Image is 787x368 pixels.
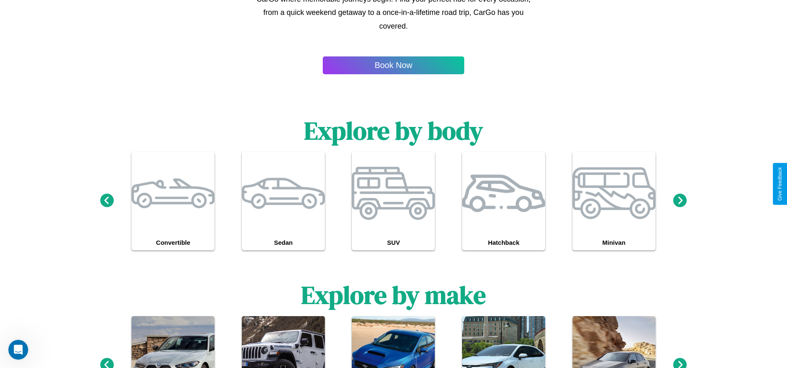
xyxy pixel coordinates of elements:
div: Give Feedback [777,167,783,201]
h4: Convertible [132,235,214,250]
h1: Explore by make [301,278,486,312]
h4: Sedan [242,235,325,250]
h4: Hatchback [462,235,545,250]
h4: Minivan [573,235,655,250]
h4: SUV [352,235,435,250]
button: Book Now [323,56,464,74]
iframe: Intercom live chat [8,340,28,360]
h1: Explore by body [304,114,483,148]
